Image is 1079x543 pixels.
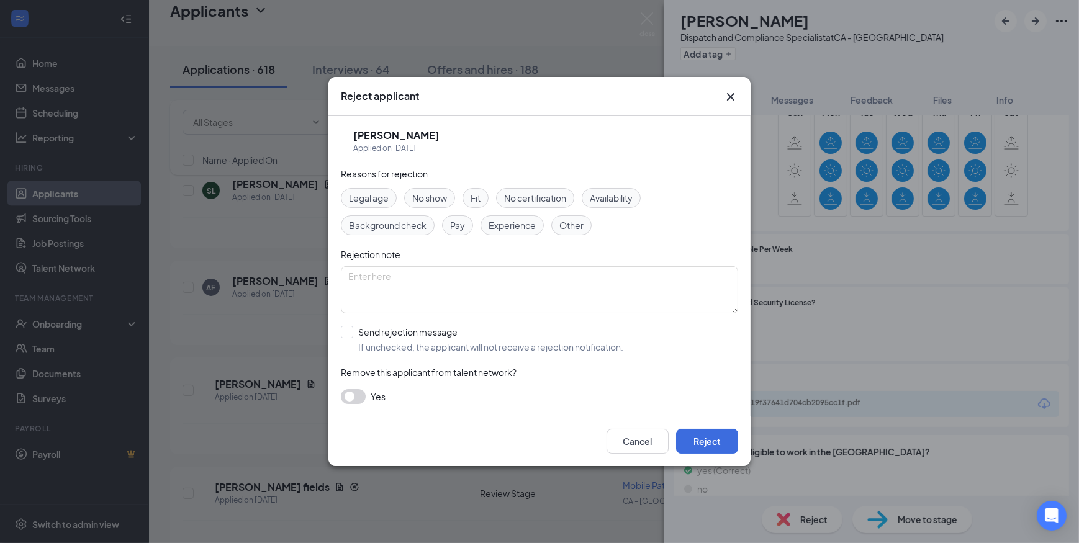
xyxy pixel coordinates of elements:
span: No certification [504,191,566,205]
span: Other [559,218,584,232]
h3: Reject applicant [341,89,419,103]
h5: [PERSON_NAME] [353,128,440,142]
span: Fit [471,191,481,205]
button: Close [723,89,738,104]
span: Experience [489,218,536,232]
span: Legal age [349,191,389,205]
span: Remove this applicant from talent network? [341,367,517,378]
span: Background check [349,218,427,232]
button: Cancel [607,429,669,454]
button: Reject [676,429,738,454]
span: No show [412,191,447,205]
span: Yes [371,389,386,404]
span: Rejection note [341,249,400,260]
svg: Cross [723,89,738,104]
div: Applied on [DATE] [353,142,440,155]
span: Reasons for rejection [341,168,428,179]
span: Availability [590,191,633,205]
span: Pay [450,218,465,232]
div: Open Intercom Messenger [1037,501,1067,531]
